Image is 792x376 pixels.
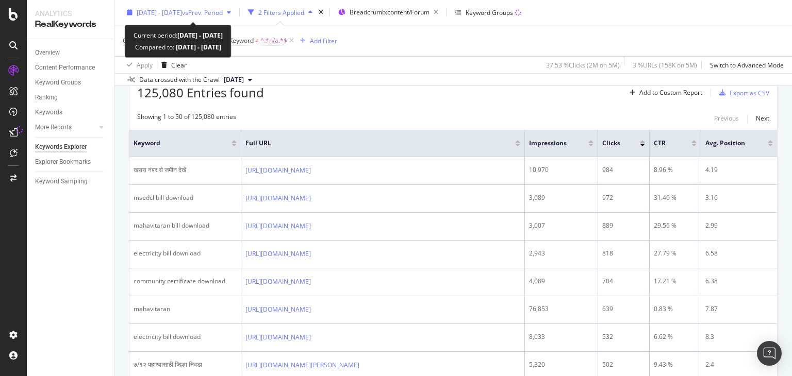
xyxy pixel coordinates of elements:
div: Current period: [134,29,223,41]
div: 3 % URLs ( 158K on 5M ) [633,60,697,69]
div: 2.4 [705,360,773,369]
div: Keywords Explorer [35,142,87,152]
div: 17.21 % [654,277,697,286]
span: ≠ [255,36,259,45]
span: Breadcrumb: content/Forum [350,8,430,16]
div: electricity bill download [134,332,237,341]
a: [URL][DOMAIN_NAME] [245,165,311,176]
div: 6.58 [705,249,773,258]
div: 2 Filters Applied [258,8,304,16]
span: Full URL [245,139,500,148]
div: 10,970 [529,165,593,175]
div: electricity bill download [134,249,237,258]
a: [URL][DOMAIN_NAME] [245,249,311,259]
div: 8.96 % [654,165,697,175]
span: [DATE] - [DATE] [137,8,182,16]
a: Content Performance [35,62,107,73]
div: 4.19 [705,165,773,175]
div: Content Performance [35,62,95,73]
div: 7.87 [705,304,773,314]
span: 2025 Apr. 7th [224,75,244,84]
div: 76,853 [529,304,593,314]
span: Clicks On Current Period [123,36,193,45]
div: Keyword Groups [466,8,513,16]
div: 972 [602,193,645,202]
div: Compared to: [135,41,221,53]
a: Explorer Bookmarks [35,157,107,167]
a: Overview [35,47,107,58]
div: ७/१२ पहाण्यासाठी जिल्हा निवडा [134,360,237,369]
button: Clear [157,57,187,73]
div: Add Filter [310,36,337,45]
a: Keywords [35,107,107,118]
div: msedcl bill download [134,193,237,202]
div: 37.53 % Clicks ( 2M on 5M ) [546,60,620,69]
button: Previous [714,112,739,125]
div: Keywords [35,107,62,118]
a: [URL][DOMAIN_NAME] [245,221,311,231]
div: Apply [137,60,153,69]
button: [DATE] [220,74,256,86]
div: 6.62 % [654,332,697,341]
div: Next [756,114,769,123]
a: [URL][DOMAIN_NAME][PERSON_NAME] [245,360,359,370]
a: More Reports [35,122,96,133]
button: Keyword Groups [451,4,525,21]
div: Keyword Sampling [35,176,88,187]
a: Ranking [35,92,107,103]
div: Keyword Groups [35,77,81,88]
b: [DATE] - [DATE] [174,43,221,52]
div: Data crossed with the Crawl [139,75,220,84]
a: Keyword Groups [35,77,107,88]
div: 29.56 % [654,221,697,230]
div: community certificate download [134,277,237,286]
b: [DATE] - [DATE] [177,31,223,40]
div: 984 [602,165,645,175]
span: Clicks [602,139,624,148]
div: 31.46 % [654,193,697,202]
div: 704 [602,277,645,286]
div: Showing 1 to 50 of 125,080 entries [137,112,236,125]
div: times [317,7,325,18]
button: Next [756,112,769,125]
span: Impressions [529,139,573,148]
a: Keyword Sampling [35,176,107,187]
a: [URL][DOMAIN_NAME] [245,304,311,315]
span: CTR [654,139,676,148]
div: 0.83 % [654,304,697,314]
div: 2.99 [705,221,773,230]
button: Switch to Advanced Mode [706,57,784,73]
span: vs Prev. Period [182,8,223,16]
div: 889 [602,221,645,230]
div: 2,943 [529,249,593,258]
div: Add to Custom Report [639,90,702,96]
div: 8.3 [705,332,773,341]
div: mahavitaran bill download [134,221,237,230]
button: Apply [123,57,153,73]
button: Export as CSV [715,84,769,101]
div: More Reports [35,122,72,133]
div: Export as CSV [730,89,769,97]
div: mahavitaran [134,304,237,314]
div: RealKeywords [35,19,106,30]
span: Avg. Position [705,139,752,148]
div: Overview [35,47,60,58]
span: Keyword [134,139,216,148]
div: Switch to Advanced Mode [710,60,784,69]
button: Breadcrumb:content/Forum [334,4,442,21]
div: Open Intercom Messenger [757,341,782,366]
div: 3.16 [705,193,773,202]
a: [URL][DOMAIN_NAME] [245,277,311,287]
div: 8,033 [529,332,593,341]
button: Add Filter [296,35,337,47]
button: [DATE] - [DATE]vsPrev. Period [123,4,235,21]
div: 502 [602,360,645,369]
div: Ranking [35,92,58,103]
div: खसरा नंबर से जमीन देखें [134,165,237,175]
div: Explorer Bookmarks [35,157,91,167]
div: 6.38 [705,277,773,286]
div: 27.79 % [654,249,697,258]
div: 4,089 [529,277,593,286]
div: Previous [714,114,739,123]
button: 2 Filters Applied [244,4,317,21]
